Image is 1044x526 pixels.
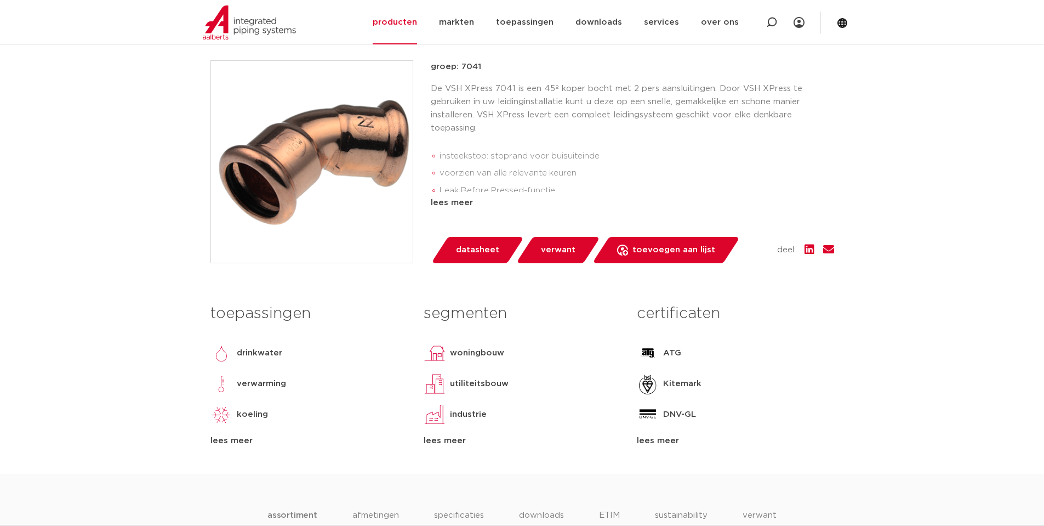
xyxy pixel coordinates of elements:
div: lees meer [637,434,834,448]
p: utiliteitsbouw [450,377,509,391]
li: voorzien van alle relevante keuren [440,165,834,182]
a: datasheet [431,237,524,263]
img: Product Image for VSH XPress Koper bocht 45° (2 x press) [211,61,413,263]
div: lees meer [210,434,407,448]
h3: segmenten [424,303,620,325]
p: DNV-GL [663,408,696,421]
img: industrie [424,404,446,426]
span: toevoegen aan lijst [632,241,715,259]
p: ATG [663,347,681,360]
img: koeling [210,404,232,426]
img: Kitemark [637,373,659,395]
p: drinkwater [237,347,282,360]
li: insteekstop: stoprand voor buisuiteinde [440,148,834,165]
h3: toepassingen [210,303,407,325]
p: groep: 7041 [431,60,834,73]
img: DNV-GL [637,404,659,426]
div: lees meer [431,196,834,210]
img: utiliteitsbouw [424,373,446,395]
img: woningbouw [424,342,446,364]
p: De VSH XPress 7041 is een 45º koper bocht met 2 pers aansluitingen. Door VSH XPress te gebruiken ... [431,82,834,135]
p: industrie [450,408,487,421]
h3: certificaten [637,303,834,325]
img: ATG [637,342,659,364]
p: verwarming [237,377,286,391]
p: woningbouw [450,347,504,360]
p: Kitemark [663,377,701,391]
span: datasheet [456,241,499,259]
img: drinkwater [210,342,232,364]
img: verwarming [210,373,232,395]
div: lees meer [424,434,620,448]
p: koeling [237,408,268,421]
a: verwant [516,237,600,263]
span: verwant [541,241,575,259]
span: deel: [777,244,796,257]
li: Leak Before Pressed-functie [440,182,834,200]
